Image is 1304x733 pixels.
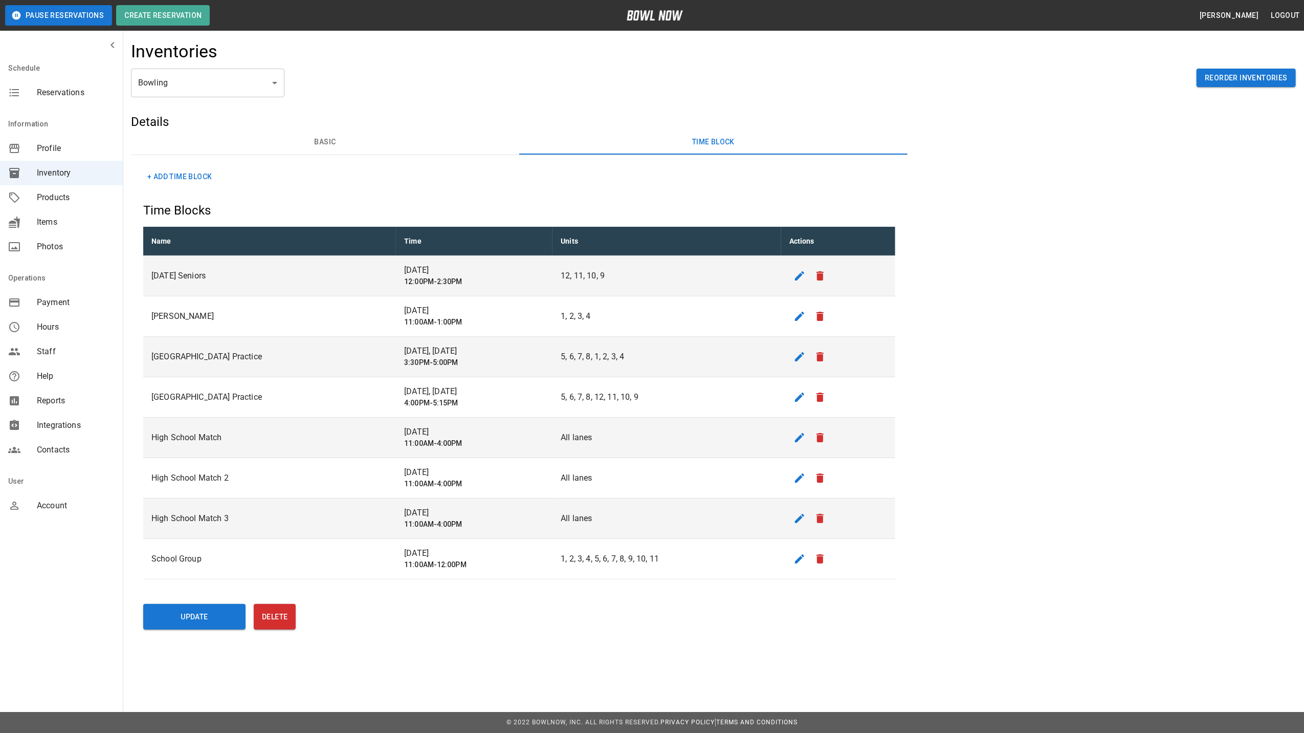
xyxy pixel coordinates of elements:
[506,719,660,726] span: © 2022 BowlNow, Inc. All Rights Reserved.
[404,547,544,559] p: [DATE]
[627,10,683,20] img: logo
[404,466,544,479] p: [DATE]
[37,167,115,179] span: Inventory
[404,357,544,369] h6: 3:30PM-5:00PM
[37,500,115,512] span: Account
[151,512,388,525] p: High School Match 3
[116,5,210,26] button: Create Reservation
[810,508,830,529] button: remove
[37,419,115,432] span: Integrations
[716,719,798,726] a: Terms and Conditions
[151,391,388,403] p: [GEOGRAPHIC_DATA] Practice
[810,468,830,488] button: remove
[810,266,830,286] button: remove
[404,438,544,449] h6: 11:00AM-4:00PM
[1197,69,1296,88] button: Reorder Inventories
[404,519,544,530] h6: 11:00AM-4:00PM
[404,385,544,398] p: [DATE], [DATE]
[151,472,388,484] p: High School Match 2
[37,370,115,382] span: Help
[151,553,388,565] p: School Group
[151,432,388,444] p: High School Match
[561,310,772,322] p: 1, 2, 3, 4
[561,391,772,403] p: 5, 6, 7, 8, 12, 11, 10, 9
[789,306,810,327] button: edit
[404,507,544,519] p: [DATE]
[37,346,115,358] span: Staff
[37,241,115,253] span: Photos
[810,549,830,569] button: remove
[404,426,544,438] p: [DATE]
[561,553,772,565] p: 1, 2, 3, 4, 5, 6, 7, 8, 9, 10, 11
[396,227,552,256] th: Time
[143,202,895,219] h5: Time Blocks
[131,41,218,62] h4: Inventories
[404,398,544,409] h6: 4:00PM-5:15PM
[151,270,388,282] p: [DATE] Seniors
[810,347,830,367] button: remove
[131,130,908,155] div: basic tabs example
[5,5,112,26] button: Pause Reservations
[561,472,772,484] p: All lanes
[561,512,772,525] p: All lanes
[1267,6,1304,25] button: Logout
[143,227,895,579] table: sticky table
[552,227,781,256] th: Units
[37,216,115,228] span: Items
[789,549,810,569] button: edit
[37,444,115,456] span: Contacts
[404,317,544,328] h6: 11:00AM-1:00PM
[404,305,544,317] p: [DATE]
[143,227,396,256] th: Name
[151,351,388,363] p: [GEOGRAPHIC_DATA] Practice
[404,345,544,357] p: [DATE], [DATE]
[131,114,908,130] h5: Details
[151,310,388,322] p: [PERSON_NAME]
[660,719,715,726] a: Privacy Policy
[404,276,544,288] h6: 12:00PM-2:30PM
[789,427,810,448] button: edit
[561,432,772,444] p: All lanes
[37,395,115,407] span: Reports
[37,296,115,309] span: Payment
[37,142,115,155] span: Profile
[810,427,830,448] button: remove
[789,347,810,367] button: edit
[131,69,284,97] div: Bowling
[810,306,830,327] button: remove
[561,270,772,282] p: 12, 11, 10, 9
[810,387,830,407] button: remove
[789,468,810,488] button: edit
[404,479,544,490] h6: 11:00AM-4:00PM
[131,130,519,155] button: Basic
[404,559,544,571] h6: 11:00AM-12:00PM
[1196,6,1263,25] button: [PERSON_NAME]
[404,264,544,276] p: [DATE]
[254,604,296,630] button: Delete
[143,604,246,630] button: Update
[37,191,115,204] span: Products
[781,227,895,256] th: Actions
[37,87,115,99] span: Reservations
[143,167,216,186] button: + Add Time Block
[37,321,115,333] span: Hours
[789,508,810,529] button: edit
[789,387,810,407] button: edit
[519,130,908,155] button: Time Block
[561,351,772,363] p: 5, 6, 7, 8, 1, 2, 3, 4
[789,266,810,286] button: edit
